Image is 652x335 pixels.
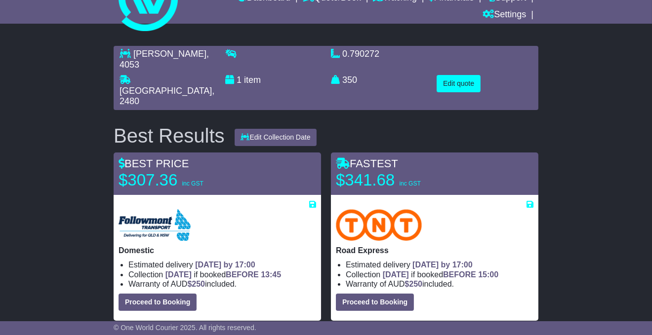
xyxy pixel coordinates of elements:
[128,260,316,269] li: Estimated delivery
[383,270,498,279] span: if booked
[261,270,281,279] span: 13:45
[192,280,205,288] span: 250
[165,270,281,279] span: if booked
[342,49,379,59] span: 0.790272
[235,129,317,146] button: Edit Collection Date
[182,180,203,187] span: inc GST
[405,280,422,288] span: $
[133,49,206,59] span: [PERSON_NAME]
[119,246,316,255] p: Domestic
[244,75,261,85] span: item
[346,260,533,269] li: Estimated delivery
[226,270,259,279] span: BEFORE
[119,170,242,190] p: $307.36
[165,270,192,279] span: [DATE]
[383,270,409,279] span: [DATE]
[128,279,316,289] li: Warranty of AUD included.
[336,157,398,170] span: FASTEST
[119,209,191,241] img: Followmont Transport: Domestic
[443,270,476,279] span: BEFORE
[120,86,212,96] span: [GEOGRAPHIC_DATA]
[483,7,526,24] a: Settings
[336,209,422,241] img: TNT Domestic: Road Express
[437,75,481,92] button: Edit quote
[336,294,414,311] button: Proceed to Booking
[412,261,473,269] span: [DATE] by 17:00
[336,170,459,190] p: $341.68
[128,270,316,279] li: Collection
[409,280,422,288] span: 250
[342,75,357,85] span: 350
[109,125,230,147] div: Best Results
[187,280,205,288] span: $
[346,279,533,289] li: Warranty of AUD included.
[120,49,209,70] span: , 4053
[120,86,214,107] span: , 2480
[478,270,498,279] span: 15:00
[114,324,256,332] span: © One World Courier 2025. All rights reserved.
[119,157,189,170] span: BEST PRICE
[336,246,533,255] p: Road Express
[119,294,197,311] button: Proceed to Booking
[195,261,255,269] span: [DATE] by 17:00
[346,270,533,279] li: Collection
[399,180,420,187] span: inc GST
[237,75,242,85] span: 1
